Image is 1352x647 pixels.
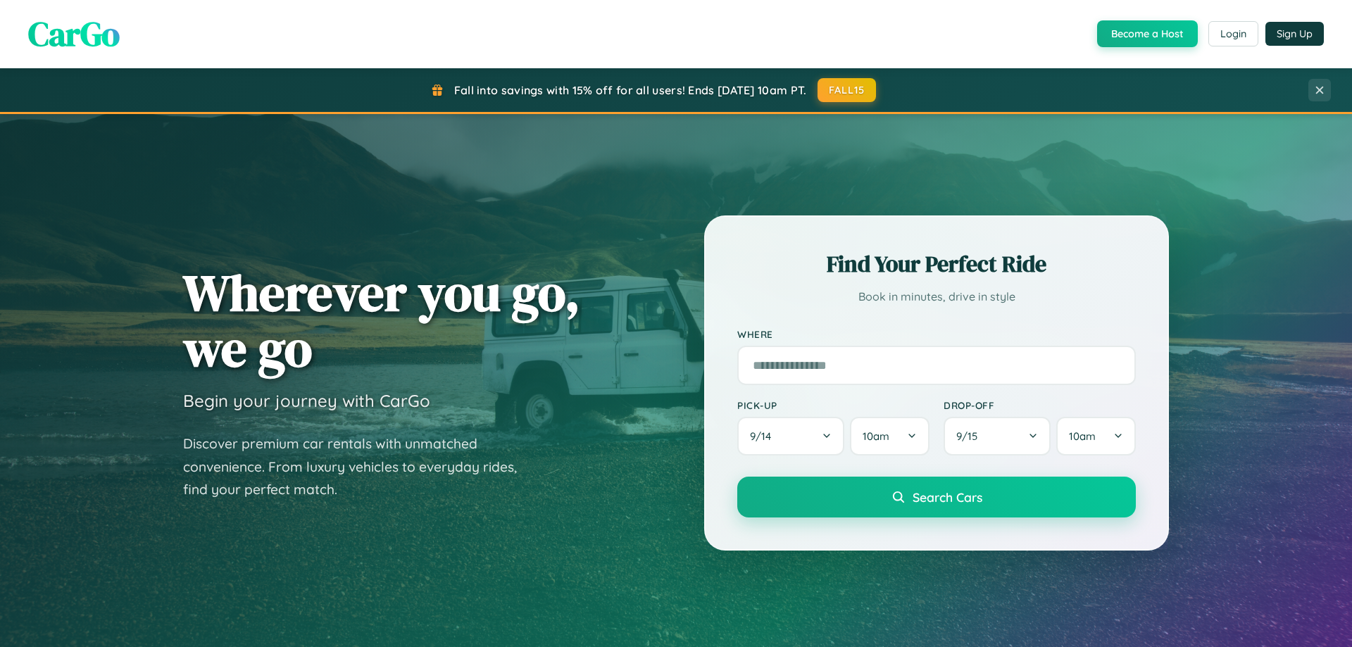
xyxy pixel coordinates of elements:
[818,78,877,102] button: FALL15
[1265,22,1324,46] button: Sign Up
[28,11,120,57] span: CarGo
[944,399,1136,411] label: Drop-off
[183,265,580,376] h1: Wherever you go, we go
[850,417,930,456] button: 10am
[750,429,778,443] span: 9 / 14
[183,432,535,501] p: Discover premium car rentals with unmatched convenience. From luxury vehicles to everyday rides, ...
[1208,21,1258,46] button: Login
[737,417,844,456] button: 9/14
[737,328,1136,340] label: Where
[1056,417,1136,456] button: 10am
[956,429,984,443] span: 9 / 15
[183,390,430,411] h3: Begin your journey with CarGo
[913,489,982,505] span: Search Cars
[454,83,807,97] span: Fall into savings with 15% off for all users! Ends [DATE] 10am PT.
[737,287,1136,307] p: Book in minutes, drive in style
[737,477,1136,517] button: Search Cars
[1097,20,1198,47] button: Become a Host
[737,399,930,411] label: Pick-up
[944,417,1051,456] button: 9/15
[1069,429,1096,443] span: 10am
[863,429,889,443] span: 10am
[737,249,1136,279] h2: Find Your Perfect Ride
